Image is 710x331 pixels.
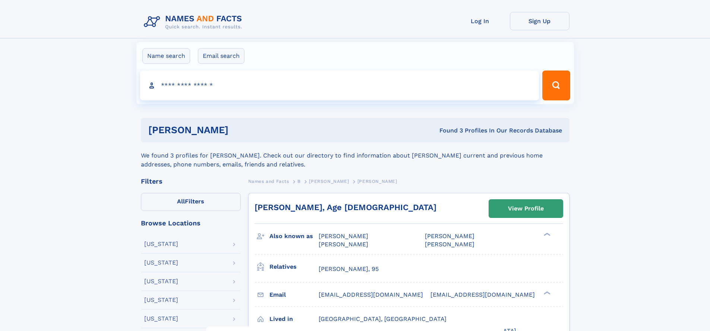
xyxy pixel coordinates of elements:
[542,290,551,295] div: ❯
[319,232,368,240] span: [PERSON_NAME]
[269,260,319,273] h3: Relatives
[144,241,178,247] div: [US_STATE]
[141,12,248,32] img: Logo Names and Facts
[141,142,569,169] div: We found 3 profiles for [PERSON_NAME]. Check out our directory to find information about [PERSON_...
[319,241,368,248] span: [PERSON_NAME]
[297,177,301,186] a: B
[148,125,334,135] h1: [PERSON_NAME]
[450,12,510,30] a: Log In
[425,241,474,248] span: [PERSON_NAME]
[255,203,436,212] a: [PERSON_NAME], Age [DEMOGRAPHIC_DATA]
[425,232,474,240] span: [PERSON_NAME]
[542,71,570,100] button: Search Button
[248,177,289,186] a: Names and Facts
[269,288,319,301] h3: Email
[144,316,178,322] div: [US_STATE]
[140,71,539,100] input: search input
[357,179,397,184] span: [PERSON_NAME]
[319,291,423,298] span: [EMAIL_ADDRESS][DOMAIN_NAME]
[510,12,569,30] a: Sign Up
[144,278,178,284] div: [US_STATE]
[542,232,551,237] div: ❯
[319,315,446,322] span: [GEOGRAPHIC_DATA], [GEOGRAPHIC_DATA]
[141,193,241,211] label: Filters
[198,48,244,64] label: Email search
[297,179,301,184] span: B
[319,265,379,273] a: [PERSON_NAME], 95
[141,220,241,227] div: Browse Locations
[144,297,178,303] div: [US_STATE]
[144,260,178,266] div: [US_STATE]
[309,179,349,184] span: [PERSON_NAME]
[141,178,241,185] div: Filters
[508,200,544,217] div: View Profile
[430,291,535,298] span: [EMAIL_ADDRESS][DOMAIN_NAME]
[177,198,185,205] span: All
[269,313,319,325] h3: Lived in
[142,48,190,64] label: Name search
[309,177,349,186] a: [PERSON_NAME]
[489,200,563,218] a: View Profile
[269,230,319,243] h3: Also known as
[334,127,562,135] div: Found 3 Profiles In Our Records Database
